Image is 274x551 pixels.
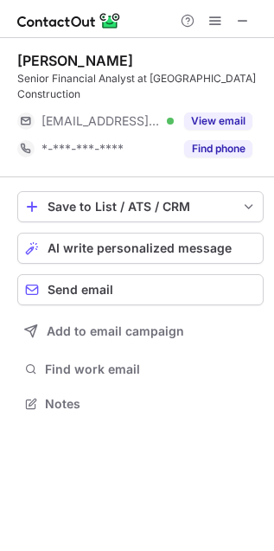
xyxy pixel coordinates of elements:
[48,241,232,255] span: AI write personalized message
[45,362,257,377] span: Find work email
[17,233,264,264] button: AI write personalized message
[17,71,264,102] div: Senior Financial Analyst at [GEOGRAPHIC_DATA] Construction
[48,283,113,297] span: Send email
[17,357,264,381] button: Find work email
[45,396,257,412] span: Notes
[17,10,121,31] img: ContactOut v5.3.10
[17,52,133,69] div: [PERSON_NAME]
[17,274,264,305] button: Send email
[17,316,264,347] button: Add to email campaign
[48,200,233,214] div: Save to List / ATS / CRM
[184,112,252,130] button: Reveal Button
[17,191,264,222] button: save-profile-one-click
[17,392,264,416] button: Notes
[47,324,184,338] span: Add to email campaign
[184,140,252,157] button: Reveal Button
[41,113,161,129] span: [EMAIL_ADDRESS][DOMAIN_NAME]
